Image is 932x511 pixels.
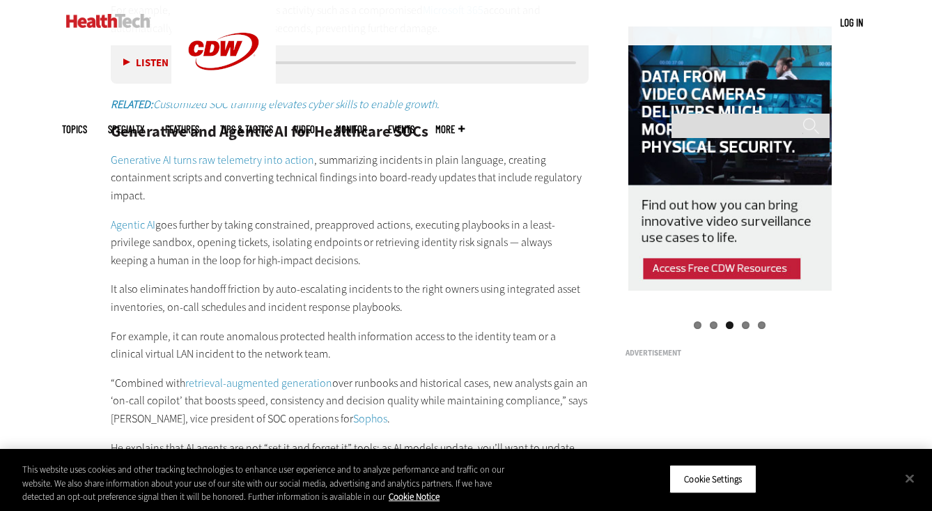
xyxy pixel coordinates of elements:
a: Features [165,124,199,135]
span: More [435,124,465,135]
div: This website uses cookies and other tracking technologies to enhance user experience and to analy... [22,463,513,504]
a: 5 [758,321,766,329]
a: Generative AI turns raw telemetry into action [111,153,314,167]
a: 2 [710,321,717,329]
a: MonITor [336,124,367,135]
a: Video [294,124,315,135]
a: 3 [726,321,733,329]
a: Log in [840,16,863,29]
a: 1 [694,321,701,329]
p: He explains that AI agents are not “set it and forget it” tools; as AI models update, you’ll want... [111,439,589,475]
a: Events [388,124,414,135]
a: Tips & Tactics [220,124,273,135]
img: physical security right rail [628,26,832,293]
a: CDW [171,92,276,107]
span: Topics [62,124,87,135]
p: goes further by taking constrained, preapproved actions, executing playbooks in a least-privilege... [111,216,589,270]
a: Sophos [353,411,387,426]
a: More information about your privacy [389,491,440,503]
button: Close [894,463,925,494]
p: , summarizing incidents in plain language, creating containment scripts and converting technical ... [111,151,589,205]
button: Cookie Settings [669,464,756,494]
div: User menu [840,15,863,30]
a: retrieval-augmented generation [185,376,332,390]
p: For example, it can route anomalous protected health information access to the identity team or a... [111,328,589,363]
span: Specialty [108,124,144,135]
a: 4 [742,321,750,329]
h3: Advertisement [626,349,834,357]
p: It also eliminates handoff friction by auto-escalating incidents to the right owners using integr... [111,280,589,316]
a: Agentic AI [111,218,155,232]
p: “Combined with over runbooks and historical cases, new analysts gain an ‘on-call copilot’ that bo... [111,374,589,428]
img: Home [66,14,150,28]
